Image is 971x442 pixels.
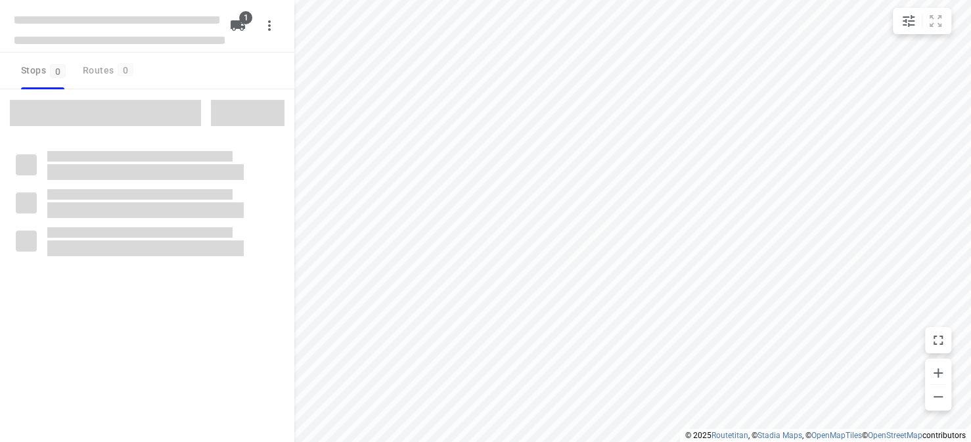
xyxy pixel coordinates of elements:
a: OpenMapTiles [811,431,862,440]
div: small contained button group [893,8,951,34]
a: Routetitan [711,431,748,440]
a: OpenStreetMap [868,431,922,440]
button: Map settings [895,8,922,34]
li: © 2025 , © , © © contributors [685,431,966,440]
a: Stadia Maps [757,431,802,440]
